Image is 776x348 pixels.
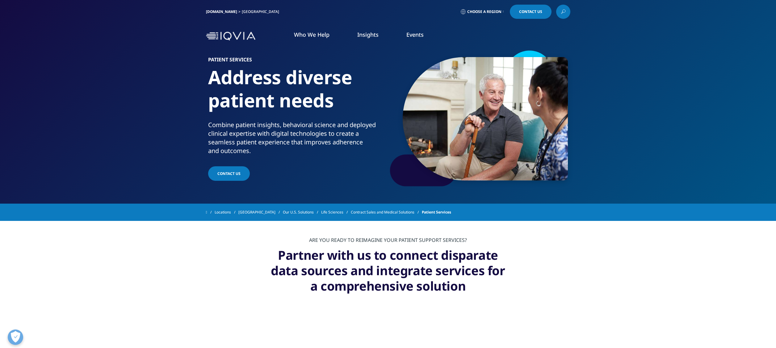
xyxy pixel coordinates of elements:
[406,31,424,38] a: Events
[217,171,241,176] span: Contact Us
[8,329,23,345] button: Open Preferences
[510,5,552,19] a: Contact Us
[238,207,283,218] a: [GEOGRAPHIC_DATA]
[258,22,570,51] nav: Primary
[208,166,250,181] a: Contact Us
[208,121,386,155] div: Combine patient insights, behavioral science and deployed clinical expertise with digital technol...
[321,207,351,218] a: Life Sciences
[403,57,568,180] img: 955_elderly-man-with-cane-chatting-with-female-nurse.jpg
[267,247,509,298] h3: Partner with us to connect disparate data sources and integrate services for a comprehensive solu...
[206,9,237,14] a: [DOMAIN_NAME]
[206,32,255,41] img: IQVIA Healthcare Information Technology and Pharma Clinical Research Company
[215,207,238,218] a: Locations
[357,31,379,38] a: Insights
[351,207,422,218] a: Contract Sales and Medical Solutions
[422,207,451,218] span: Patient Services
[242,9,282,14] div: [GEOGRAPHIC_DATA]
[267,236,509,247] p: ARE YOU READY TO REIMAGINE YOUR PATIENT SUPPORT SERVICES?
[208,57,386,66] h6: Patient Services
[283,207,321,218] a: Our U.S. Solutions
[294,31,329,38] a: Who We Help
[208,66,386,121] h1: Address diverse patient needs
[467,9,501,14] span: Choose a Region
[519,10,542,14] span: Contact Us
